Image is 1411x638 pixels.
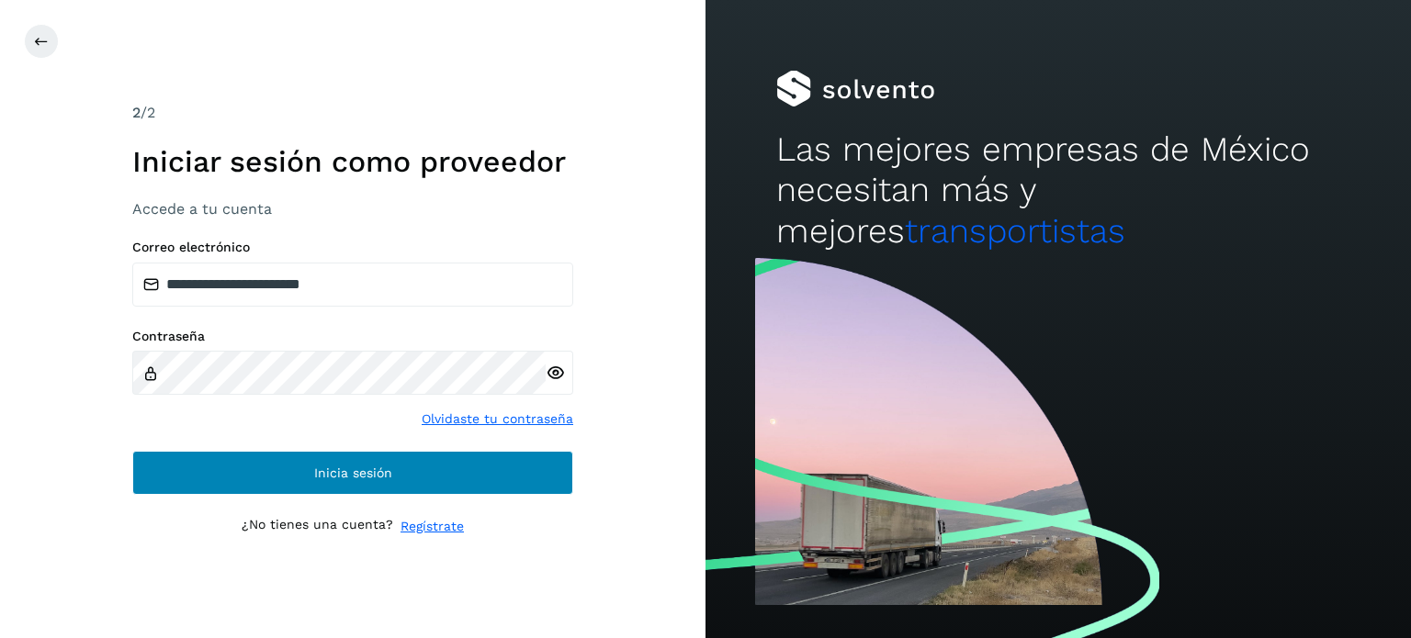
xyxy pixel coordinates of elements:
[132,200,573,218] h3: Accede a tu cuenta
[132,104,141,121] span: 2
[314,466,392,479] span: Inicia sesión
[905,211,1125,251] span: transportistas
[132,102,573,124] div: /2
[132,451,573,495] button: Inicia sesión
[401,517,464,536] a: Regístrate
[132,240,573,255] label: Correo electrónico
[132,329,573,344] label: Contraseña
[242,517,393,536] p: ¿No tienes una cuenta?
[422,409,573,429] a: Olvidaste tu contraseña
[776,129,1340,252] h2: Las mejores empresas de México necesitan más y mejores
[132,144,573,179] h1: Iniciar sesión como proveedor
